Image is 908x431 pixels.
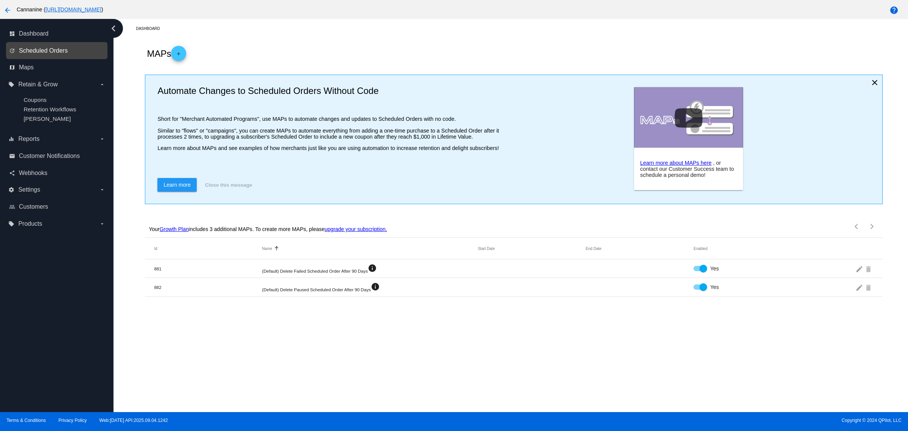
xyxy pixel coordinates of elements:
[59,418,87,423] a: Privacy Policy
[154,246,157,251] button: Change sorting for Id
[19,30,48,37] span: Dashboard
[9,150,105,162] a: email Customer Notifications
[157,178,197,192] a: Learn more
[45,6,101,12] a: [URL][DOMAIN_NAME]
[371,282,380,291] mat-icon: info
[710,265,719,272] span: Yes
[9,45,105,57] a: update Scheduled Orders
[478,246,495,251] button: Change sorting for StartDateUtc
[710,283,719,291] span: Yes
[107,22,120,34] i: chevron_left
[8,221,14,227] i: local_offer
[19,64,34,71] span: Maps
[136,23,166,34] a: Dashboard
[99,221,105,227] i: arrow_drop_down
[9,153,15,159] i: email
[174,51,183,60] mat-icon: add
[9,170,15,176] i: share
[262,264,478,273] mat-cell: (Default) Delete Failed Scheduled Order After 90 Days
[9,28,105,40] a: dashboard Dashboard
[149,226,387,232] p: Your includes 3 additional MAPs. To create more MAPs, please
[9,48,15,54] i: update
[100,418,168,423] a: Web:[DATE] API:2025.09.04.1242
[154,266,262,271] mat-cell: 881
[157,86,501,96] h2: Automate Changes to Scheduled Orders Without Code
[640,160,734,178] span: , or contact our Customer Success team to schedule a personal demo!
[262,282,478,292] mat-cell: (Default) Delete Paused Scheduled Order After 90 Days
[870,78,879,87] mat-icon: close
[9,204,15,210] i: people_outline
[3,6,12,15] mat-icon: arrow_back
[8,187,14,193] i: settings
[855,263,864,275] mat-icon: edit
[23,97,47,103] a: Coupons
[157,128,501,140] p: Similar to "flows" or "campaigns", you can create MAPs to automate everything from adding a one-t...
[864,263,874,275] mat-icon: delete
[864,219,880,234] button: Next page
[19,170,47,176] span: Webhooks
[203,178,254,192] button: Close this message
[18,81,58,88] span: Retain & Grow
[19,153,80,159] span: Customer Notifications
[157,145,501,151] p: Learn more about MAPs and see examples of how merchants just like you are using automation to inc...
[9,201,105,213] a: people_outline Customers
[99,136,105,142] i: arrow_drop_down
[99,81,105,87] i: arrow_drop_down
[9,61,105,73] a: map Maps
[864,281,874,293] mat-icon: delete
[157,116,501,122] p: Short for "Merchant Automated Programs", use MAPs to automate changes and updates to Scheduled Or...
[154,285,262,290] mat-cell: 882
[9,167,105,179] a: share Webhooks
[18,136,39,142] span: Reports
[99,187,105,193] i: arrow_drop_down
[18,220,42,227] span: Products
[23,116,71,122] a: [PERSON_NAME]
[9,64,15,70] i: map
[8,81,14,87] i: local_offer
[262,246,272,251] button: Change sorting for Name
[855,281,864,293] mat-icon: edit
[160,226,189,232] a: Growth Plan
[163,182,191,188] span: Learn more
[325,226,387,232] a: upgrade your subscription.
[19,203,48,210] span: Customers
[460,418,902,423] span: Copyright © 2024 QPilot, LLC
[8,136,14,142] i: equalizer
[17,6,103,12] span: Cannanine ( )
[640,160,712,166] a: Learn more about MAPs here
[693,246,707,251] button: Change sorting for Enabled
[368,264,377,273] mat-icon: info
[849,219,864,234] button: Previous page
[889,6,899,15] mat-icon: help
[6,418,46,423] a: Terms & Conditions
[586,246,602,251] button: Change sorting for EndDateUtc
[9,31,15,37] i: dashboard
[23,106,76,112] a: Retention Workflows
[147,46,186,61] h2: MAPs
[19,47,68,54] span: Scheduled Orders
[18,186,40,193] span: Settings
